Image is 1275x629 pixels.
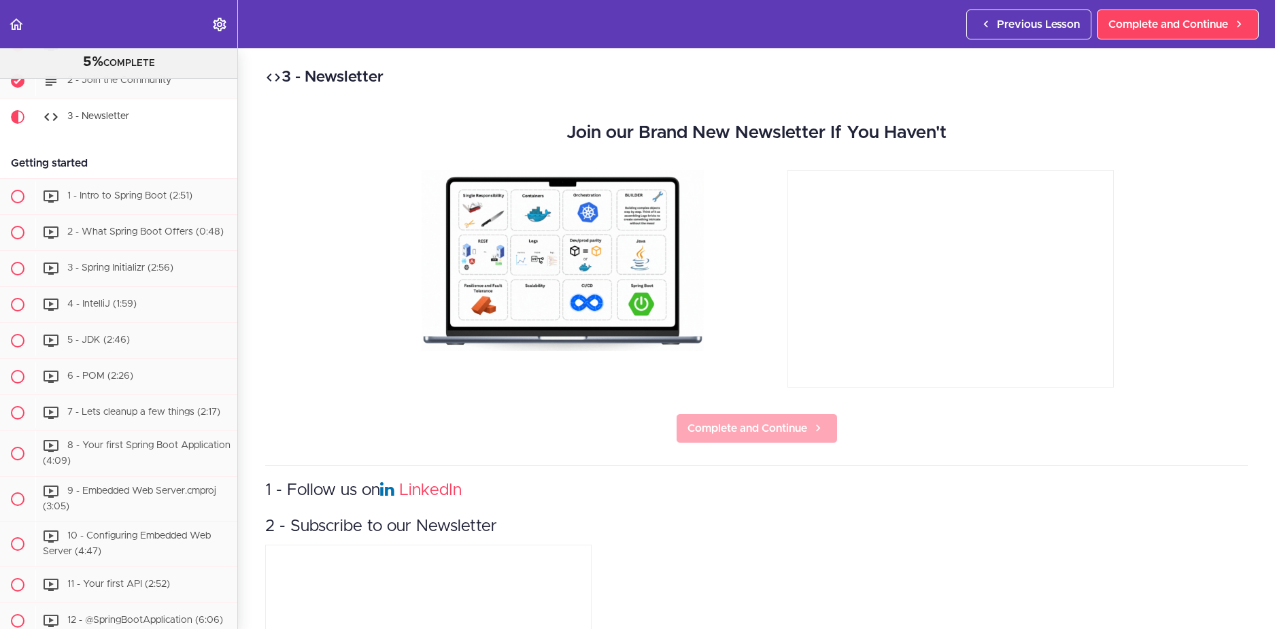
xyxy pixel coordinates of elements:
img: bPMdpB8sRcSzZwxzfdaQ_Ready+to+superc.gif [422,170,704,351]
span: 3 - Spring Initializr (2:56) [67,263,173,273]
h2: Join our Brand New Newsletter If You Haven't [379,123,1134,143]
span: 10 - Configuring Embedded Web Server (4:47) [43,532,211,557]
div: COMPLETE [17,54,220,71]
h3: 1 - Follow us on [265,479,1248,502]
span: 12 - @SpringBootApplication (6:06) [67,615,223,625]
span: 2 - What Spring Boot Offers (0:48) [67,227,224,237]
span: 9 - Embedded Web Server.cmproj (3:05) [43,486,216,511]
span: Complete and Continue [687,420,807,437]
svg: Settings Menu [211,16,228,33]
h3: 2 - Subscribe to our Newsletter [265,515,1248,538]
svg: Back to course curriculum [8,16,24,33]
span: 1 - Intro to Spring Boot (2:51) [67,191,192,201]
a: Previous Lesson [966,10,1091,39]
span: 3 - Newsletter [67,112,129,121]
span: 5 - JDK (2:46) [67,335,130,345]
span: 11 - Your first API (2:52) [67,579,170,589]
span: 2 - Join the Community [67,75,171,85]
span: Previous Lesson [997,16,1080,33]
span: 5% [83,55,103,69]
span: 7 - Lets cleanup a few things (2:17) [67,407,220,417]
a: Complete and Continue [676,413,838,443]
span: 4 - IntelliJ (1:59) [67,299,137,309]
span: Complete and Continue [1108,16,1228,33]
a: Complete and Continue [1097,10,1259,39]
h2: 3 - Newsletter [265,66,1248,89]
a: LinkedIn [399,482,462,498]
span: 8 - Your first Spring Boot Application (4:09) [43,441,231,466]
span: 6 - POM (2:26) [67,371,133,381]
